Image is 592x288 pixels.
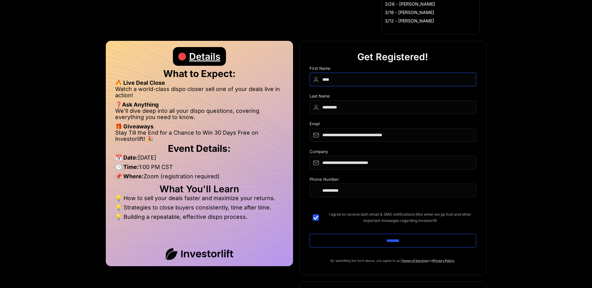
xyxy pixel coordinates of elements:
a: Privacy Policy [433,259,454,262]
img: Profile image for Silvia [73,10,86,22]
div: First Name [310,66,476,73]
strong: Event Details: [168,143,231,154]
img: Profile image for Elory [85,10,97,22]
li: Stay Till the End for a Chance to Win 30 Days Free on Investorlift! 🎉 [115,130,284,142]
p: By submitting the form above, you agree to our and . [310,257,476,264]
div: Get Registered! [357,47,428,66]
a: Terms of Service [401,259,427,262]
li: Zoom (registration required) [115,173,284,183]
strong: 🎁 Giveaways [115,123,154,130]
strong: 🔥 Live Deal Close [115,79,165,86]
div: Send us a message [13,79,104,85]
li: We’ll dive deep into all your dispo questions, covering everything you need to know. [115,108,284,123]
div: Last Name [310,94,476,100]
div: Details [189,47,220,66]
li: 💡 Building a repeatable, effective dispo process. [115,214,284,220]
li: 💡 Strategies to close buyers consistently, time after time. [115,204,284,214]
li: 1:00 PM CST [115,164,284,173]
span: Home [24,210,38,214]
h2: What You'll Learn [115,186,284,192]
div: Email [310,122,476,128]
div: We typically reply in under 5 minutes [13,85,104,92]
p: How can we help? [12,55,112,65]
iframe: Intercom live chat [571,267,586,282]
strong: ❓Ask Anything [115,101,159,108]
strong: 📅 Date: [115,154,138,161]
strong: What to Expect: [163,68,236,79]
button: Messages [62,194,125,219]
span: Messages [83,210,105,214]
div: Company [310,149,476,156]
a: Check out our Customer Hub! [9,103,116,115]
div: Phone Number [310,177,476,184]
div: Check out our Customer Hub! [13,106,105,112]
li: [DATE] [115,155,284,164]
strong: 📌 Where: [115,173,144,180]
img: logo [12,14,49,20]
li: Watch a world-class dispo closer sell one of your deals live in action! [115,86,284,102]
strong: 🕒 Time: [115,164,139,170]
div: Close [107,10,119,21]
div: Send us a messageWe typically reply in under 5 minutes [6,74,119,97]
span: I agree to receive both email & SMS notifications (like when we go live) and other important mess... [324,211,476,224]
form: DIspo Day Main Form [310,66,476,257]
p: Hi there, 👋 [12,44,112,55]
li: 💡 How to sell your deals faster and maximize your returns. [115,195,284,204]
img: Profile image for Krystal [61,10,74,22]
